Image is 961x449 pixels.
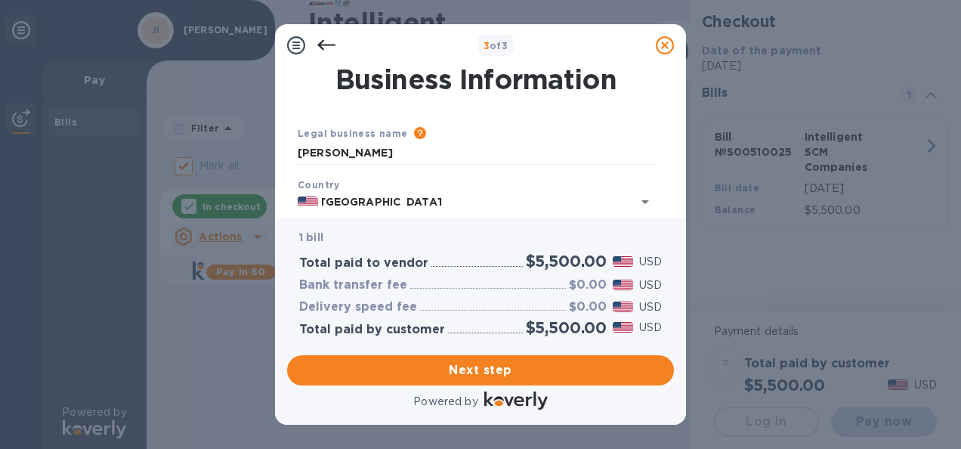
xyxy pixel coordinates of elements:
[484,392,548,410] img: Logo
[318,193,612,212] input: Select country
[639,277,662,293] p: USD
[569,300,607,314] h3: $0.00
[613,256,633,267] img: USD
[298,128,408,139] b: Legal business name
[635,191,656,212] button: Open
[569,278,607,293] h3: $0.00
[484,40,490,51] span: 3
[298,179,340,190] b: Country
[613,280,633,290] img: USD
[526,318,607,337] h2: $5,500.00
[484,40,508,51] b: of 3
[613,322,633,333] img: USD
[413,394,477,410] p: Powered by
[287,355,674,386] button: Next step
[299,361,662,379] span: Next step
[299,323,445,337] h3: Total paid by customer
[299,278,407,293] h3: Bank transfer fee
[639,320,662,336] p: USD
[299,231,323,243] b: 1 bill
[298,142,654,165] input: Enter legal business name
[295,63,657,95] h1: Business Information
[639,254,662,270] p: USD
[298,197,318,207] img: US
[526,252,607,271] h2: $5,500.00
[299,256,428,271] h3: Total paid to vendor
[613,302,633,312] img: USD
[639,299,662,315] p: USD
[299,300,417,314] h3: Delivery speed fee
